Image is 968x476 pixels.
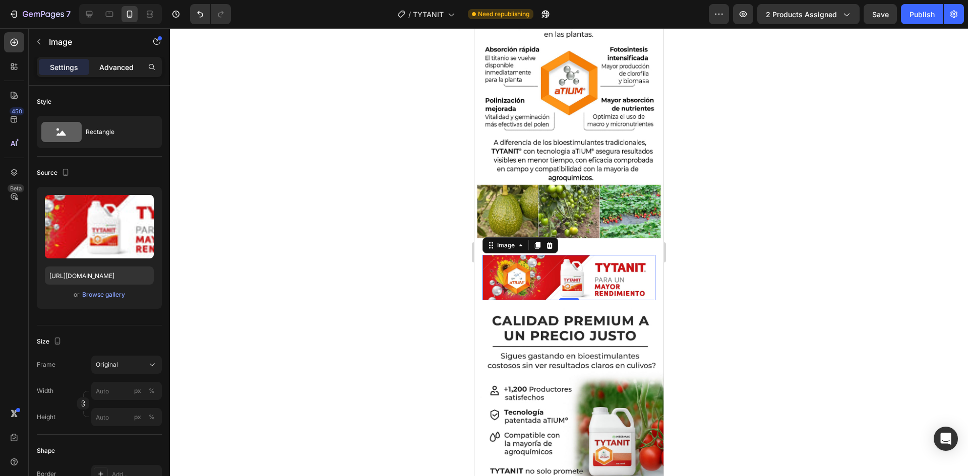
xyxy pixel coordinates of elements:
div: Undo/Redo [190,4,231,24]
div: Rectangle [86,120,147,144]
div: px [134,386,141,395]
iframe: Design area [474,28,663,476]
p: Settings [50,62,78,73]
button: 2 products assigned [757,4,860,24]
p: Image [49,36,135,48]
button: px [146,411,158,423]
p: 7 [66,8,71,20]
input: px% [91,382,162,400]
div: Browse gallery [82,290,125,299]
label: Width [37,386,53,395]
input: px% [91,408,162,426]
label: Height [37,413,55,422]
button: Save [864,4,897,24]
div: Open Intercom Messenger [934,427,958,451]
button: 7 [4,4,75,24]
label: Frame [37,360,55,369]
span: / [408,9,411,20]
div: Size [37,335,64,349]
div: % [149,413,155,422]
button: Publish [901,4,943,24]
span: 2 products assigned [766,9,837,20]
button: Browse gallery [82,290,126,300]
img: preview-image [45,195,154,258]
button: Original [91,356,162,374]
span: Save [872,10,889,19]
div: Style [37,97,51,106]
div: 450 [10,107,24,115]
span: Need republishing [478,10,529,19]
input: https://example.com/image.jpg [45,266,154,285]
span: or [74,289,80,301]
div: % [149,386,155,395]
div: Publish [910,9,935,20]
div: px [134,413,141,422]
button: % [132,411,144,423]
div: Beta [8,184,24,192]
span: Original [96,360,118,369]
button: px [146,385,158,397]
p: Advanced [99,62,134,73]
div: Source [37,166,72,180]
div: Shape [37,446,55,455]
span: TYTANIT [413,9,444,20]
button: % [132,385,144,397]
